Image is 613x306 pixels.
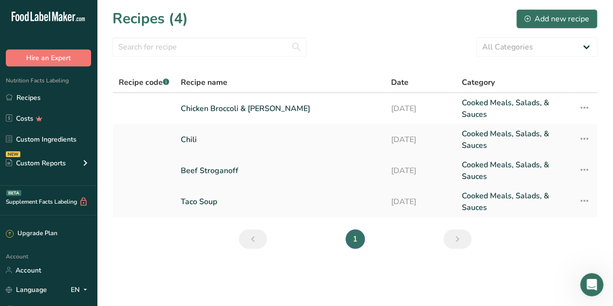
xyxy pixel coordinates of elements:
[580,273,603,296] iframe: Intercom live chat
[6,281,47,298] a: Language
[6,151,20,157] div: NEW
[524,13,589,25] div: Add new recipe
[462,190,567,213] a: Cooked Meals, Salads, & Sauces
[181,159,379,182] a: Beef Stroganoff
[462,97,567,120] a: Cooked Meals, Salads, & Sauces
[6,229,57,239] div: Upgrade Plan
[181,97,379,120] a: Chicken Broccoli & [PERSON_NAME]
[112,8,188,30] h1: Recipes (4)
[391,77,409,88] span: Date
[391,190,450,213] a: [DATE]
[462,128,567,151] a: Cooked Meals, Salads, & Sauces
[112,37,306,57] input: Search for recipe
[462,77,495,88] span: Category
[391,97,450,120] a: [DATE]
[6,190,21,196] div: BETA
[516,9,597,29] button: Add new recipe
[181,77,227,88] span: Recipe name
[239,229,267,249] a: Previous page
[181,128,379,151] a: Chili
[443,229,472,249] a: Next page
[119,77,169,88] span: Recipe code
[391,128,450,151] a: [DATE]
[71,284,91,295] div: EN
[6,158,66,168] div: Custom Reports
[462,159,567,182] a: Cooked Meals, Salads, & Sauces
[181,190,379,213] a: Taco Soup
[391,159,450,182] a: [DATE]
[6,49,91,66] button: Hire an Expert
